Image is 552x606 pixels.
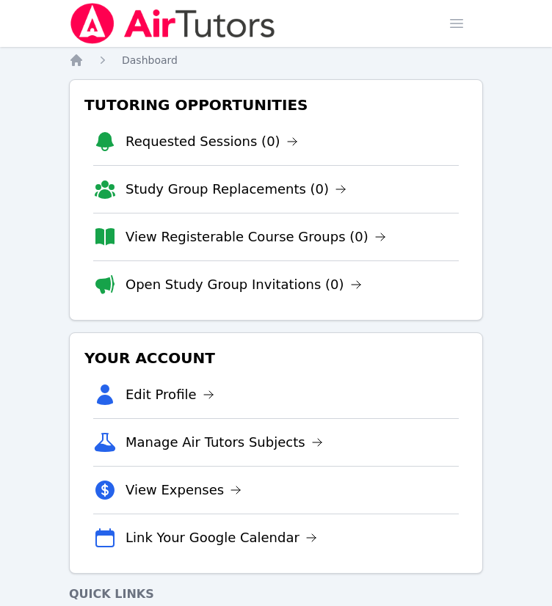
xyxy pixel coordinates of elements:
span: Dashboard [122,54,178,66]
a: View Registerable Course Groups (0) [126,227,386,247]
img: Air Tutors [69,3,277,44]
a: View Expenses [126,480,241,500]
h3: Your Account [81,345,471,371]
a: Manage Air Tutors Subjects [126,432,323,453]
a: Study Group Replacements (0) [126,179,346,200]
a: Link Your Google Calendar [126,527,317,548]
a: Requested Sessions (0) [126,131,298,152]
a: Open Study Group Invitations (0) [126,274,362,295]
nav: Breadcrumb [69,53,483,67]
h3: Tutoring Opportunities [81,92,471,118]
a: Dashboard [122,53,178,67]
h4: Quick Links [69,585,483,603]
a: Edit Profile [126,384,214,405]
